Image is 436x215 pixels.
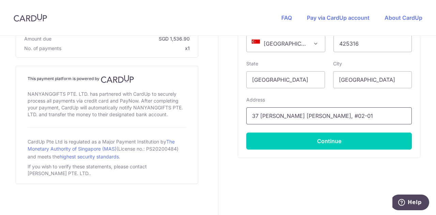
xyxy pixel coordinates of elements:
[28,89,186,119] div: NANYANGGIFTS PTE. LTD. has partnered with CardUp to securely process all payments via credit card...
[185,45,190,51] span: x1
[333,35,412,52] input: Example 123456
[246,96,265,103] label: Address
[60,154,119,159] a: highest security standards
[333,60,342,67] label: City
[385,14,422,21] a: About CardUp
[14,14,47,22] img: CardUp
[54,35,190,42] span: SGD 1,536.90
[246,60,258,67] label: State
[101,75,134,83] img: CardUp
[24,35,51,42] span: Amount due
[392,195,429,212] iframe: Opens a widget where you can find more information
[24,45,61,52] span: No. of payments
[307,14,370,21] a: Pay via CardUp account
[28,75,186,83] h4: This payment platform is powered by
[28,162,186,178] div: If you wish to verify these statements, please contact [PERSON_NAME] PTE. LTD..
[246,133,412,150] button: Continue
[246,35,325,52] span: Singapore
[247,35,325,52] span: Singapore
[28,136,186,162] div: CardUp Pte Ltd is regulated as a Major Payment Institution by (License no.: PS20200484) and meets...
[281,14,292,21] a: FAQ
